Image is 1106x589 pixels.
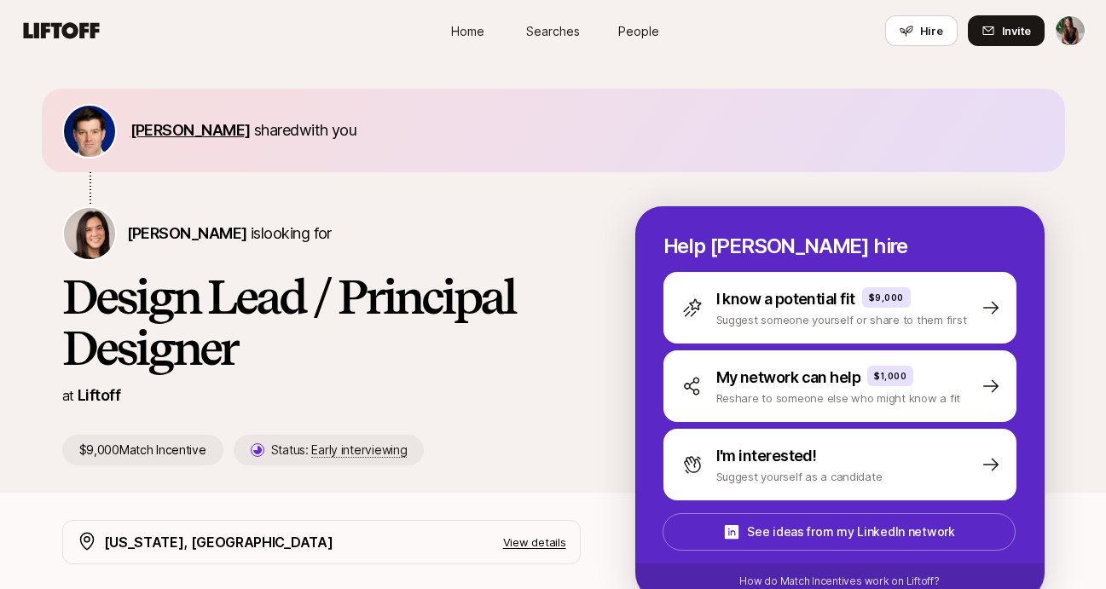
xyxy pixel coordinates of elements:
[716,287,855,311] p: I know a potential fit
[716,468,883,485] p: Suggest yourself as a candidate
[271,440,408,460] p: Status:
[127,222,332,245] p: is looking for
[1002,22,1031,39] span: Invite
[663,234,1016,258] p: Help [PERSON_NAME] hire
[869,291,904,304] p: $9,000
[130,121,251,139] span: [PERSON_NAME]
[62,271,581,373] h1: Design Lead / Principal Designer
[663,513,1016,551] button: See ideas from my LinkedIn network
[968,15,1045,46] button: Invite
[885,15,958,46] button: Hire
[618,22,659,40] span: People
[511,15,596,47] a: Searches
[1055,15,1086,46] button: Ciara Cornette
[64,208,115,259] img: Eleanor Morgan
[739,574,939,589] p: How do Match Incentives work on Liftoff?
[127,224,247,242] span: [PERSON_NAME]
[1056,16,1085,45] img: Ciara Cornette
[874,369,906,383] p: $1,000
[920,22,943,39] span: Hire
[130,118,364,142] p: shared
[311,442,407,458] span: Early interviewing
[596,15,681,47] a: People
[104,531,333,553] p: [US_STATE], [GEOGRAPHIC_DATA]
[299,121,357,139] span: with you
[716,390,961,407] p: Reshare to someone else who might know a fit
[451,22,484,40] span: Home
[503,534,566,551] p: View details
[62,384,74,407] p: at
[64,106,115,157] img: ACg8ocID61EeImf-rSe600XU3FvR_PMxysu5FXBpP-R3D0pyaH3u7LjRgQ=s160-c
[716,311,967,328] p: Suggest someone yourself or share to them first
[716,444,817,468] p: I'm interested!
[62,435,223,465] p: $9,000 Match Incentive
[716,366,861,390] p: My network can help
[78,386,120,404] a: Liftoff
[526,22,580,40] span: Searches
[747,522,954,542] p: See ideas from my LinkedIn network
[426,15,511,47] a: Home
